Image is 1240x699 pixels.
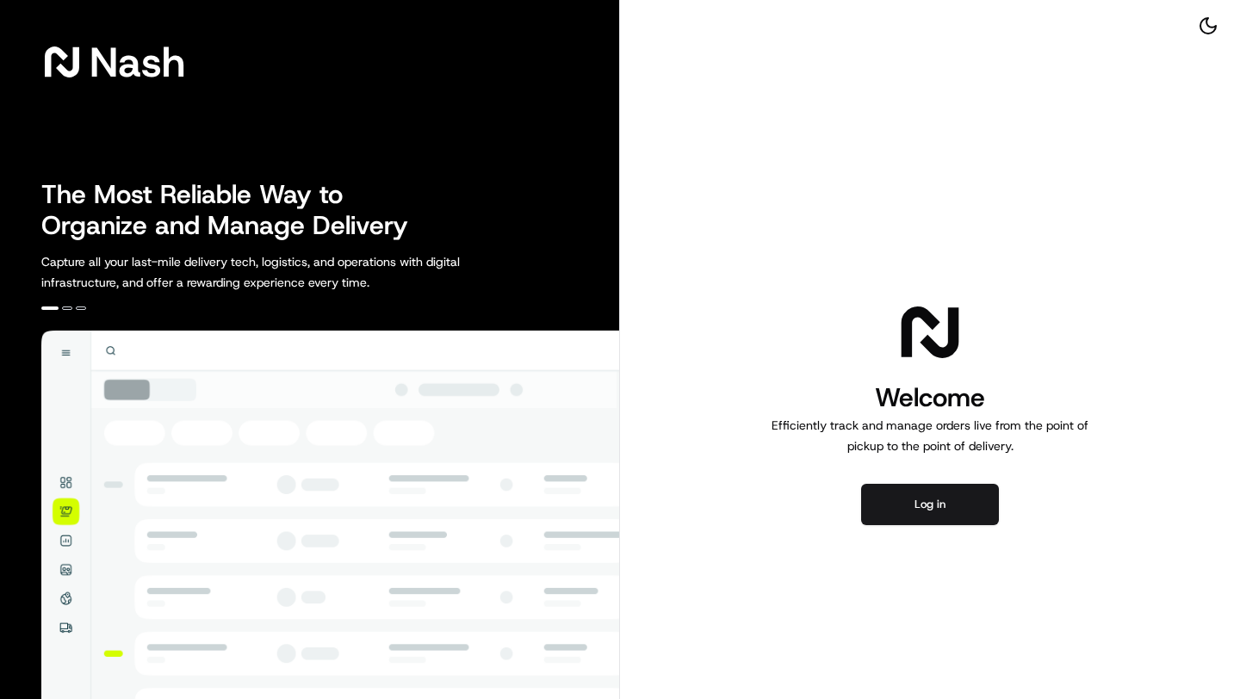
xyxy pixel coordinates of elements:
[41,251,537,293] p: Capture all your last-mile delivery tech, logistics, and operations with digital infrastructure, ...
[765,415,1095,456] p: Efficiently track and manage orders live from the point of pickup to the point of delivery.
[765,380,1095,415] h1: Welcome
[41,179,427,241] h2: The Most Reliable Way to Organize and Manage Delivery
[861,484,999,525] button: Log in
[90,45,185,79] span: Nash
